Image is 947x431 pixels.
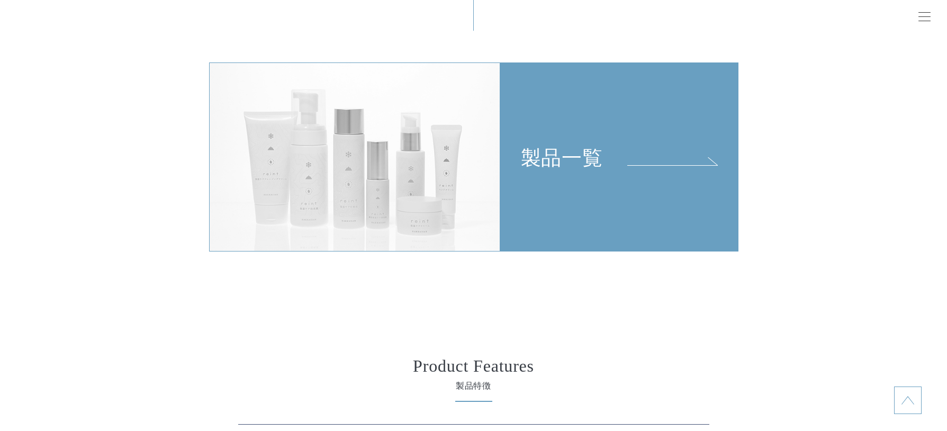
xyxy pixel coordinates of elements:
[209,62,500,252] img: 製品一覧
[236,357,712,374] h2: Product Features
[236,380,712,392] span: 製品特徴
[901,394,914,407] img: topに戻る
[500,62,738,252] a: 製品一覧
[501,63,738,170] div: 製品一覧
